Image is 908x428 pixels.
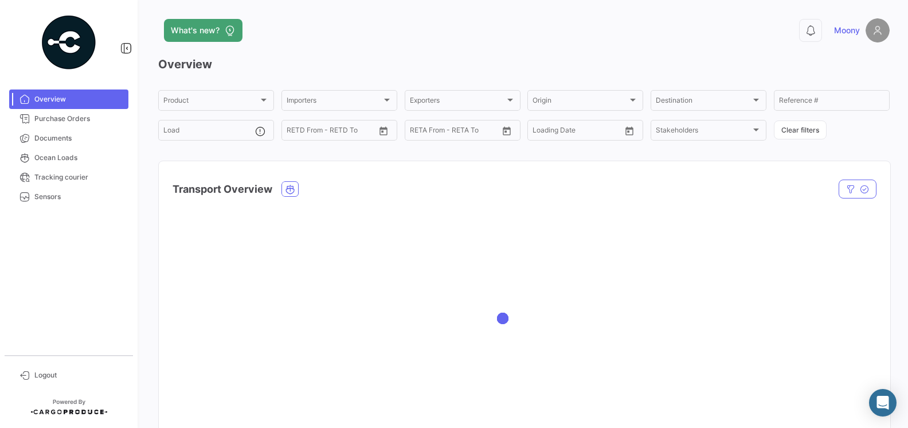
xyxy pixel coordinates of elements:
[287,98,382,106] span: Importers
[410,98,505,106] span: Exporters
[34,94,124,104] span: Overview
[34,153,124,163] span: Ocean Loads
[34,192,124,202] span: Sensors
[34,133,124,143] span: Documents
[869,389,897,417] div: Abrir Intercom Messenger
[9,90,128,109] a: Overview
[287,128,303,136] input: From
[834,25,860,36] span: Moony
[656,128,751,136] span: Stakeholders
[774,120,827,139] button: Clear filters
[410,128,426,136] input: From
[34,114,124,124] span: Purchase Orders
[656,98,751,106] span: Destination
[34,370,124,380] span: Logout
[173,181,272,197] h4: Transport Overview
[171,25,220,36] span: What's new?
[9,148,128,168] a: Ocean Loads
[621,122,638,139] button: Open calendar
[311,128,353,136] input: To
[34,172,124,182] span: Tracking courier
[9,187,128,207] a: Sensors
[158,56,890,72] h3: Overview
[557,128,598,136] input: To
[163,98,259,106] span: Product
[164,19,242,42] button: What's new?
[434,128,476,136] input: To
[866,18,890,42] img: placeholder-user.png
[9,109,128,129] a: Purchase Orders
[375,122,392,139] button: Open calendar
[9,129,128,148] a: Documents
[533,128,549,136] input: From
[40,14,97,71] img: powered-by.png
[533,98,628,106] span: Origin
[498,122,515,139] button: Open calendar
[282,182,298,196] button: Ocean
[9,168,128,187] a: Tracking courier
